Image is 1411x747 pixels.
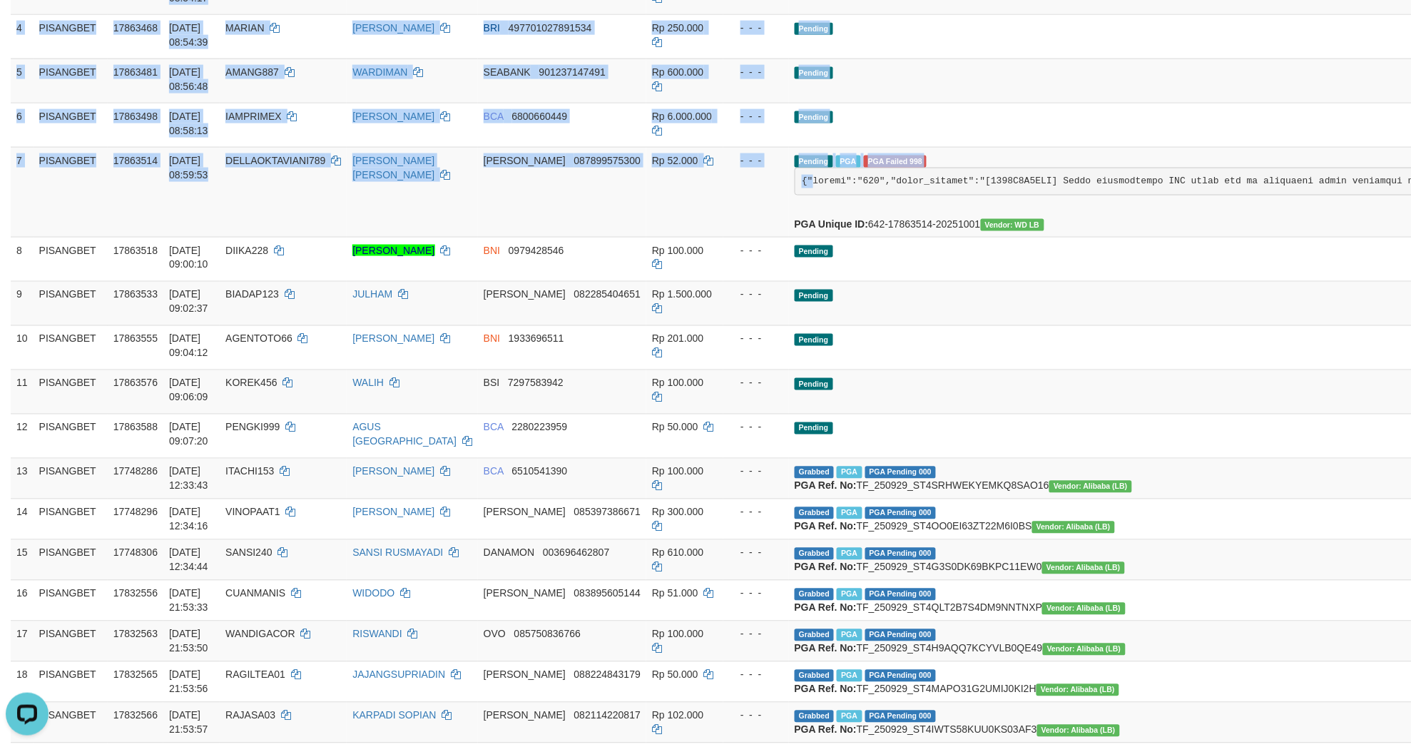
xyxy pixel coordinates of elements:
span: PGA Pending [865,629,937,641]
span: Copy 085397386671 to clipboard [574,507,641,518]
span: BCA [484,422,504,433]
b: PGA Ref. No: [795,561,857,573]
span: Grabbed [795,711,835,723]
div: - - - [729,546,783,560]
span: 17863588 [113,422,158,433]
td: 13 [11,459,34,499]
td: PISANGBET [34,282,108,326]
td: PISANGBET [34,499,108,540]
div: - - - [729,243,783,258]
span: Pending [795,23,833,35]
span: [DATE] 09:06:09 [169,377,208,403]
td: 5 [11,59,34,103]
td: PISANGBET [34,703,108,743]
span: 17748286 [113,466,158,477]
b: PGA Ref. No: [795,602,857,614]
span: Pending [795,422,833,435]
span: SANSI240 [225,547,272,559]
td: 10 [11,326,34,370]
span: [DATE] 12:34:44 [169,547,208,573]
td: PISANGBET [34,147,108,238]
span: BCA [484,466,504,477]
a: AGUS [GEOGRAPHIC_DATA] [352,422,457,447]
button: Open LiveChat chat widget [6,6,49,49]
span: Grabbed [795,629,835,641]
span: Marked by avksona [837,548,862,560]
a: KARPADI SOPIAN [352,710,436,721]
td: PISANGBET [34,326,108,370]
span: Grabbed [795,670,835,682]
span: Rp 52.000 [652,155,698,166]
td: PISANGBET [34,238,108,282]
span: [DATE] 09:04:12 [169,333,208,359]
a: [PERSON_NAME] [352,507,434,518]
span: Copy 497701027891534 to clipboard [509,22,592,34]
span: Rp 600.000 [652,66,703,78]
span: Marked by avknovia [837,589,862,601]
span: 17863514 [113,155,158,166]
a: WIDODO [352,588,394,599]
span: Copy 0979428546 to clipboard [509,245,564,256]
div: - - - [729,464,783,479]
span: Rp 100.000 [652,377,703,389]
span: BNI [484,333,500,345]
span: 17863468 [113,22,158,34]
span: Pending [795,245,833,258]
span: Rp 102.000 [652,710,703,721]
span: Pending [795,156,833,168]
td: 4 [11,14,34,59]
td: PISANGBET [34,415,108,459]
a: [PERSON_NAME] [352,333,434,345]
span: DELLAOKTAVIANI789 [225,155,325,166]
span: Copy 7297583942 to clipboard [508,377,564,389]
span: Vendor URL: https://dashboard.q2checkout.com/secure [1042,562,1125,574]
span: Vendor URL: https://dashboard.q2checkout.com/secure [1037,725,1120,737]
span: Vendor URL: https://dashboard.q2checkout.com/secure [1043,644,1126,656]
td: 7 [11,147,34,238]
td: 8 [11,238,34,282]
td: PISANGBET [34,459,108,499]
td: 14 [11,499,34,540]
span: Marked by avkyakub [837,507,862,519]
span: [PERSON_NAME] [484,710,566,721]
span: DANAMON [484,547,535,559]
span: Rp 6.000.000 [652,111,712,122]
span: [DATE] 09:02:37 [169,289,208,315]
span: VINOPAAT1 [225,507,280,518]
span: ITACHI153 [225,466,274,477]
span: IAMPRIMEX [225,111,282,122]
div: - - - [729,21,783,35]
span: [PERSON_NAME] [484,669,566,681]
span: Copy 082114220817 to clipboard [574,710,641,721]
span: Rp 100.000 [652,466,703,477]
span: [DATE] 09:07:20 [169,422,208,447]
span: MARIAN [225,22,264,34]
span: [DATE] 08:59:53 [169,155,208,181]
a: JULHAM [352,289,392,300]
span: 17863498 [113,111,158,122]
span: [DATE] 09:00:10 [169,245,208,270]
span: Rp 50.000 [652,422,698,433]
span: Copy 087899575300 to clipboard [574,155,641,166]
span: 17832563 [113,629,158,640]
span: 17832556 [113,588,158,599]
span: 17863533 [113,289,158,300]
span: [PERSON_NAME] [484,507,566,518]
span: Rp 1.500.000 [652,289,712,300]
b: PGA Ref. No: [795,480,857,492]
span: Marked by avksona [837,467,862,479]
a: SANSI RUSMAYADI [352,547,443,559]
div: - - - [729,288,783,302]
span: PGA Pending [865,711,937,723]
div: - - - [729,65,783,79]
a: [PERSON_NAME] [PERSON_NAME] [352,155,434,181]
td: PISANGBET [34,621,108,662]
td: 11 [11,370,34,415]
span: 17863555 [113,333,158,345]
span: Pending [795,111,833,123]
span: PGA Error [864,156,927,168]
span: Copy 6800660449 to clipboard [512,111,568,122]
span: CUANMANIS [225,588,285,599]
span: 17832566 [113,710,158,721]
span: Grabbed [795,589,835,601]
